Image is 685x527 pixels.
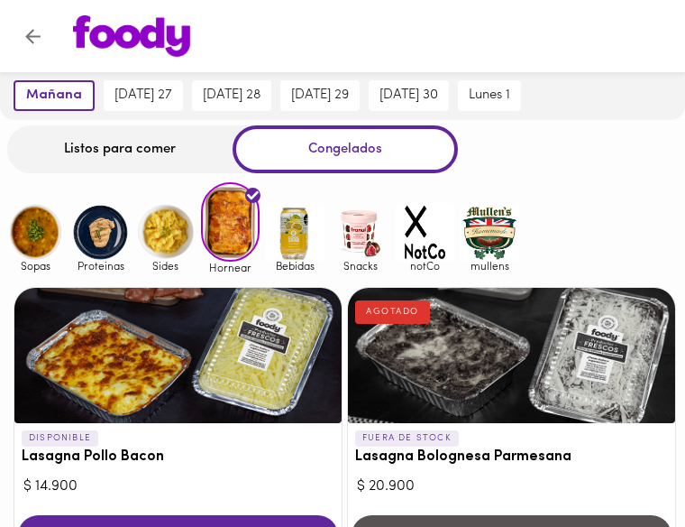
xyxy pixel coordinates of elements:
img: Snacks [331,203,389,262]
div: Lasagna Bolognesa Parmesana [348,288,675,423]
img: Sopas [6,203,65,262]
div: Congelados [233,125,458,173]
button: [DATE] 28 [192,80,271,111]
img: Hornear [201,182,260,262]
span: Bebidas [266,260,324,272]
div: Lasagna Pollo Bacon [14,288,342,423]
span: [DATE] 28 [203,88,260,104]
span: notCo [396,260,454,272]
h3: Lasagna Pollo Bacon [22,449,334,466]
div: $ 20.900 [357,476,666,497]
span: [DATE] 27 [114,88,172,104]
span: Sides [136,260,195,272]
span: Hornear [201,262,260,273]
p: DISPONIBLE [22,430,98,447]
div: AGOTADO [355,300,430,324]
span: [DATE] 30 [379,88,438,104]
p: FUERA DE STOCK [355,430,459,447]
button: Volver [11,14,55,59]
button: [DATE] 27 [104,80,183,111]
span: Proteinas [71,260,130,272]
img: Proteinas [71,203,130,262]
img: mullens [461,203,519,262]
img: logo.png [73,15,190,57]
span: mañana [26,88,82,104]
iframe: Messagebird Livechat Widget [598,440,685,527]
button: [DATE] 29 [280,80,360,111]
img: notCo [396,203,454,262]
span: Snacks [331,260,389,272]
div: Listos para comer [7,125,233,173]
span: mullens [461,260,519,272]
button: lunes 1 [458,80,521,111]
div: $ 14.900 [23,476,333,497]
span: Sopas [6,260,65,272]
img: Bebidas [266,203,324,262]
img: Sides [136,203,195,262]
span: lunes 1 [469,88,510,104]
span: [DATE] 29 [291,88,349,104]
button: mañana [14,80,95,111]
h3: Lasagna Bolognesa Parmesana [355,449,668,466]
button: [DATE] 30 [369,80,449,111]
